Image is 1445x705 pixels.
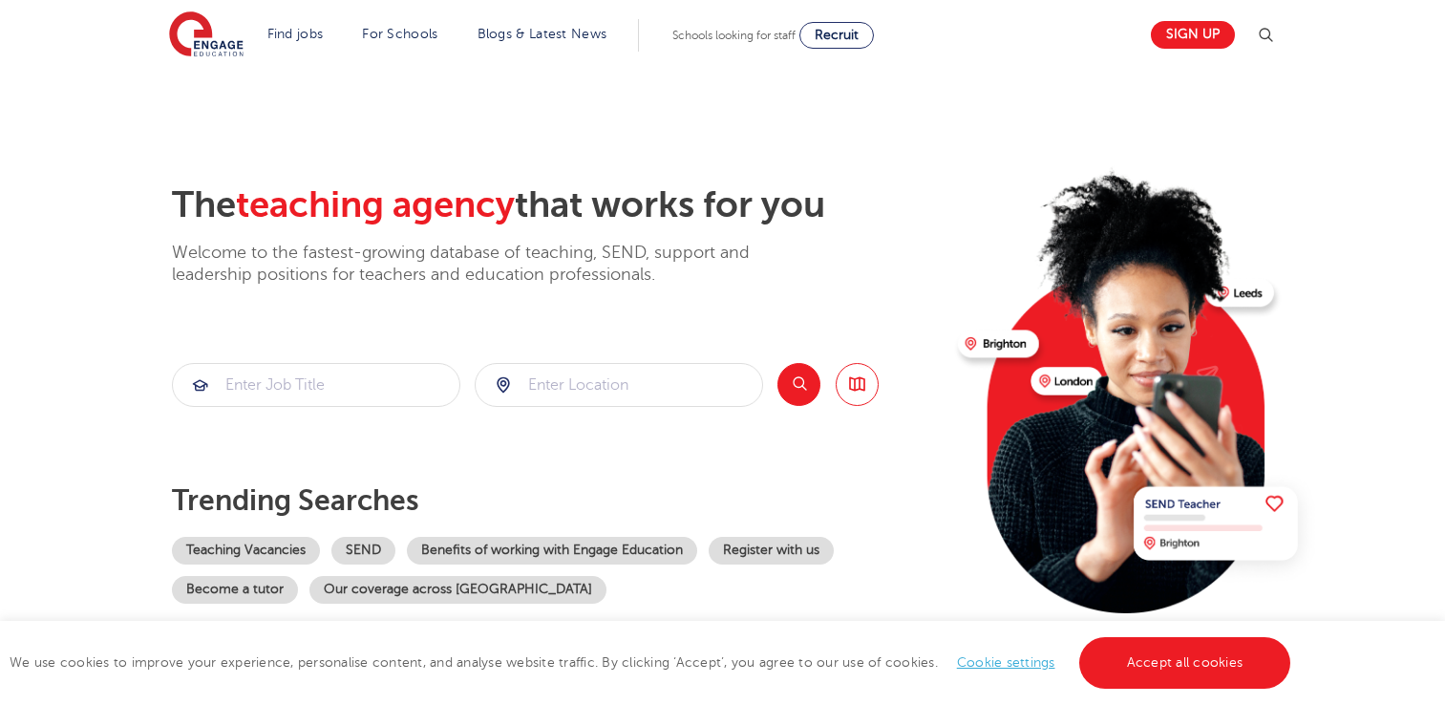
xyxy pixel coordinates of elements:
[709,537,834,565] a: Register with us
[309,576,606,604] a: Our coverage across [GEOGRAPHIC_DATA]
[10,655,1295,670] span: We use cookies to improve your experience, personalise content, and analyse website traffic. By c...
[172,576,298,604] a: Become a tutor
[476,364,762,406] input: Submit
[407,537,697,565] a: Benefits of working with Engage Education
[172,483,943,518] p: Trending searches
[777,363,820,406] button: Search
[672,29,796,42] span: Schools looking for staff
[169,11,244,59] img: Engage Education
[172,183,943,227] h2: The that works for you
[172,242,802,287] p: Welcome to the fastest-growing database of teaching, SEND, support and leadership positions for t...
[267,27,324,41] a: Find jobs
[799,22,874,49] a: Recruit
[1079,637,1291,689] a: Accept all cookies
[236,184,515,225] span: teaching agency
[957,655,1055,670] a: Cookie settings
[478,27,607,41] a: Blogs & Latest News
[815,28,859,42] span: Recruit
[172,537,320,565] a: Teaching Vacancies
[172,363,460,407] div: Submit
[331,537,395,565] a: SEND
[475,363,763,407] div: Submit
[362,27,437,41] a: For Schools
[173,364,459,406] input: Submit
[1151,21,1235,49] a: Sign up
